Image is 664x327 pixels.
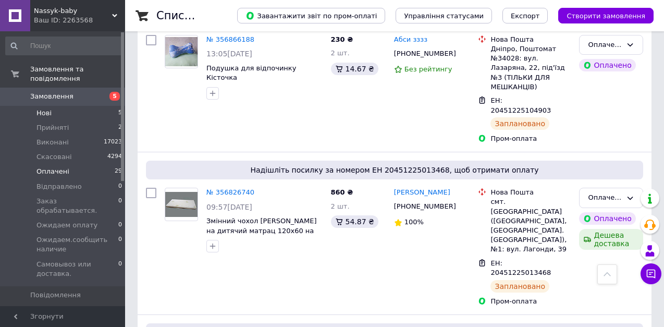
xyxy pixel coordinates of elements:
[404,12,484,20] span: Управління статусами
[490,35,571,44] div: Нова Пошта
[331,188,353,196] span: 860 ₴
[548,11,654,19] a: Створити замовлення
[118,197,122,215] span: 0
[107,152,122,162] span: 4294
[237,8,385,23] button: Завантажити звіт по пром-оплаті
[206,188,254,196] a: № 356826740
[115,167,122,176] span: 29
[165,35,198,68] a: Фото товару
[206,64,296,82] a: Подушка для відпочинку Кісточка
[36,108,52,118] span: Нові
[206,35,254,43] a: № 356866188
[558,8,654,23] button: Створити замовлення
[404,218,424,226] span: 100%
[245,11,377,20] span: Завантажити звіт по пром-оплаті
[490,96,551,114] span: ЕН: 20451225104903
[118,221,122,230] span: 0
[36,260,118,278] span: Самовывоз или доставка.
[36,221,97,230] span: Ожидаем оплату
[588,40,622,51] div: Оплачено
[206,217,317,244] a: Змінний чохол [PERSON_NAME] на дитячий матрац 120х60 на товщину 6-8 см
[36,235,118,254] span: Ожидаем.сообщить наличие
[490,44,571,92] div: Дніпро, Поштомат №34028: вул. Лазаряна, 22, під'їзд №3 (ТІЛЬКИ ДЛЯ МЕШКАНЦІВ)
[109,92,120,101] span: 5
[104,138,122,147] span: 17023
[490,197,571,254] div: смт. [GEOGRAPHIC_DATA] ([GEOGRAPHIC_DATA], [GEOGRAPHIC_DATA]. [GEOGRAPHIC_DATA]), №1: вул. Лагонд...
[331,202,350,210] span: 2 шт.
[36,197,118,215] span: Заказ обрабатывается.
[567,12,645,20] span: Створити замовлення
[392,200,458,213] div: [PHONE_NUMBER]
[34,6,112,16] span: Nassyk-baby
[36,152,72,162] span: Скасовані
[579,212,635,225] div: Оплачено
[588,192,622,203] div: Оплачено
[36,167,69,176] span: Оплачені
[404,65,452,73] span: Без рейтингу
[641,263,661,284] button: Чат з покупцем
[331,215,378,228] div: 54.87 ₴
[490,188,571,197] div: Нова Пошта
[490,280,549,293] div: Заплановано
[396,8,492,23] button: Управління статусами
[206,203,252,211] span: 09:57[DATE]
[206,50,252,58] span: 13:05[DATE]
[30,65,125,83] span: Замовлення та повідомлення
[331,49,350,57] span: 2 шт.
[490,259,551,277] span: ЕН: 20451225013468
[490,117,549,130] div: Заплановано
[394,35,427,45] a: Абси зззз
[511,12,540,20] span: Експорт
[118,108,122,118] span: 5
[36,182,82,191] span: Відправлено
[30,92,73,101] span: Замовлення
[36,123,69,132] span: Прийняті
[34,16,125,25] div: Ваш ID: 2263568
[118,260,122,278] span: 0
[502,8,548,23] button: Експорт
[490,134,571,143] div: Пром-оплата
[30,290,81,300] span: Повідомлення
[5,37,123,55] input: Пошук
[331,63,378,75] div: 14.67 ₴
[392,47,458,60] div: [PHONE_NUMBER]
[118,182,122,191] span: 0
[118,123,122,132] span: 2
[490,297,571,306] div: Пром-оплата
[331,35,353,43] span: 230 ₴
[165,188,198,221] a: Фото товару
[579,59,635,71] div: Оплачено
[36,138,69,147] span: Виконані
[156,9,262,22] h1: Список замовлень
[150,165,639,175] span: Надішліть посилку за номером ЕН 20451225013468, щоб отримати оплату
[394,188,450,198] a: [PERSON_NAME]
[165,192,198,217] img: Фото товару
[165,37,198,66] img: Фото товару
[579,229,643,250] div: Дешева доставка
[118,235,122,254] span: 0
